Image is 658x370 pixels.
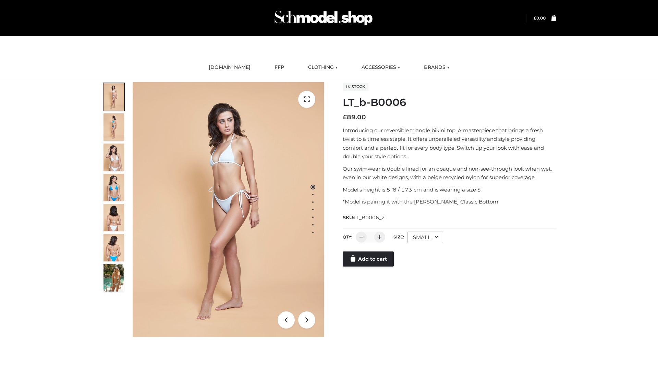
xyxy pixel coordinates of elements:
[272,4,375,32] img: Schmodel Admin 964
[133,82,324,337] img: LT_b-B0006
[343,113,347,121] span: £
[343,96,556,109] h1: LT_b-B0006
[343,234,352,239] label: QTY:
[534,15,546,21] bdi: 0.00
[534,15,536,21] span: £
[534,15,546,21] a: £0.00
[303,60,343,75] a: CLOTHING
[103,83,124,111] img: ArielClassicBikiniTop_CloudNine_AzureSky_OW114ECO_1-scaled.jpg
[393,234,404,239] label: Size:
[343,251,394,267] a: Add to cart
[343,197,556,206] p: *Model is pairing it with the [PERSON_NAME] Classic Bottom
[103,264,124,292] img: Arieltop_CloudNine_AzureSky2.jpg
[103,113,124,141] img: ArielClassicBikiniTop_CloudNine_AzureSky_OW114ECO_2-scaled.jpg
[103,174,124,201] img: ArielClassicBikiniTop_CloudNine_AzureSky_OW114ECO_4-scaled.jpg
[103,144,124,171] img: ArielClassicBikiniTop_CloudNine_AzureSky_OW114ECO_3-scaled.jpg
[343,83,368,91] span: In stock
[343,185,556,194] p: Model’s height is 5 ‘8 / 173 cm and is wearing a size S.
[103,234,124,261] img: ArielClassicBikiniTop_CloudNine_AzureSky_OW114ECO_8-scaled.jpg
[407,232,443,243] div: SMALL
[343,164,556,182] p: Our swimwear is double lined for an opaque and non-see-through look when wet, even in our white d...
[419,60,454,75] a: BRANDS
[343,213,386,222] span: SKU:
[343,113,366,121] bdi: 89.00
[343,126,556,161] p: Introducing our reversible triangle bikini top. A masterpiece that brings a fresh twist to a time...
[204,60,256,75] a: [DOMAIN_NAME]
[269,60,289,75] a: FFP
[103,204,124,231] img: ArielClassicBikiniTop_CloudNine_AzureSky_OW114ECO_7-scaled.jpg
[354,214,385,221] span: LT_B0006_2
[356,60,405,75] a: ACCESSORIES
